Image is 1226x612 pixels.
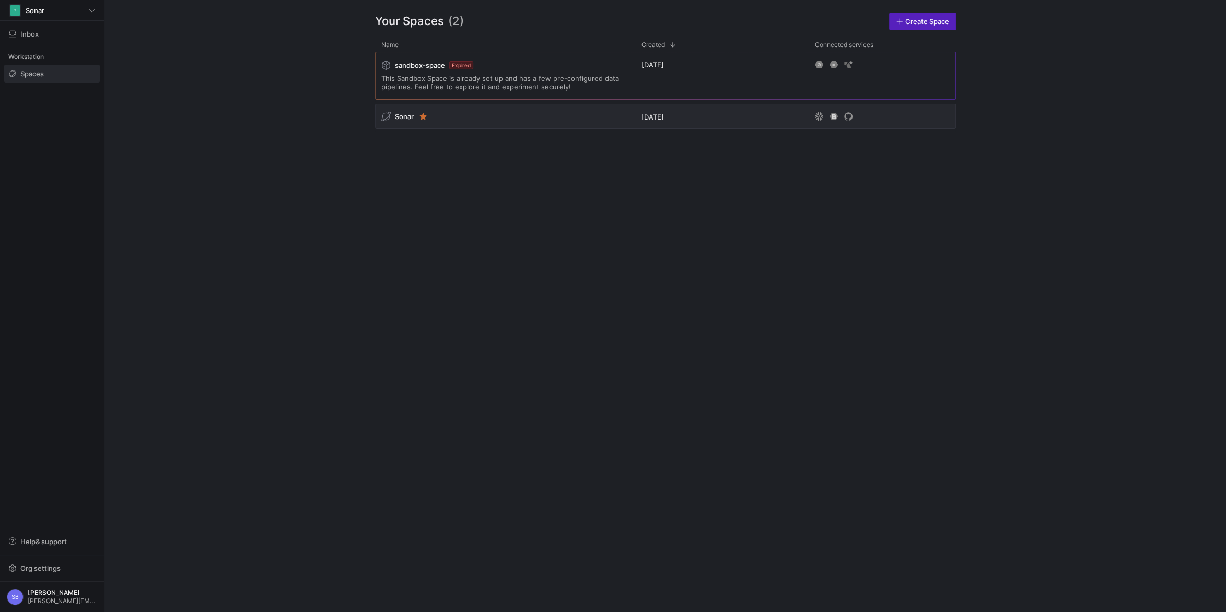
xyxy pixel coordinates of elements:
span: [PERSON_NAME][EMAIL_ADDRESS][DOMAIN_NAME] [28,597,97,605]
span: [DATE] [641,113,664,121]
span: Create Space [905,17,949,26]
a: Spaces [4,65,100,83]
span: Sonar [395,112,414,121]
div: SB [7,589,24,605]
span: [PERSON_NAME] [28,589,97,596]
span: Created [641,41,665,49]
span: [DATE] [641,61,664,69]
a: Create Space [889,13,956,30]
a: Org settings [4,565,100,573]
span: Connected services [815,41,873,49]
span: Your Spaces [375,13,444,30]
span: sandbox-space [395,61,445,69]
div: Press SPACE to select this row. [375,104,956,133]
span: Expired [449,61,473,69]
button: Help& support [4,533,100,550]
span: Sonar [26,6,44,15]
span: (2) [448,13,464,30]
div: Press SPACE to select this row. [375,52,956,104]
span: Spaces [20,69,44,78]
span: This Sandbox Space is already set up and has a few pre-configured data pipelines. Feel free to ex... [381,74,629,91]
span: Org settings [20,564,61,572]
div: Workstation [4,49,100,65]
span: Name [381,41,399,49]
span: Inbox [20,30,39,38]
span: Help & support [20,537,67,546]
button: Inbox [4,25,100,43]
div: S [10,5,20,16]
button: Org settings [4,559,100,577]
button: SB[PERSON_NAME][PERSON_NAME][EMAIL_ADDRESS][DOMAIN_NAME] [4,586,100,608]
